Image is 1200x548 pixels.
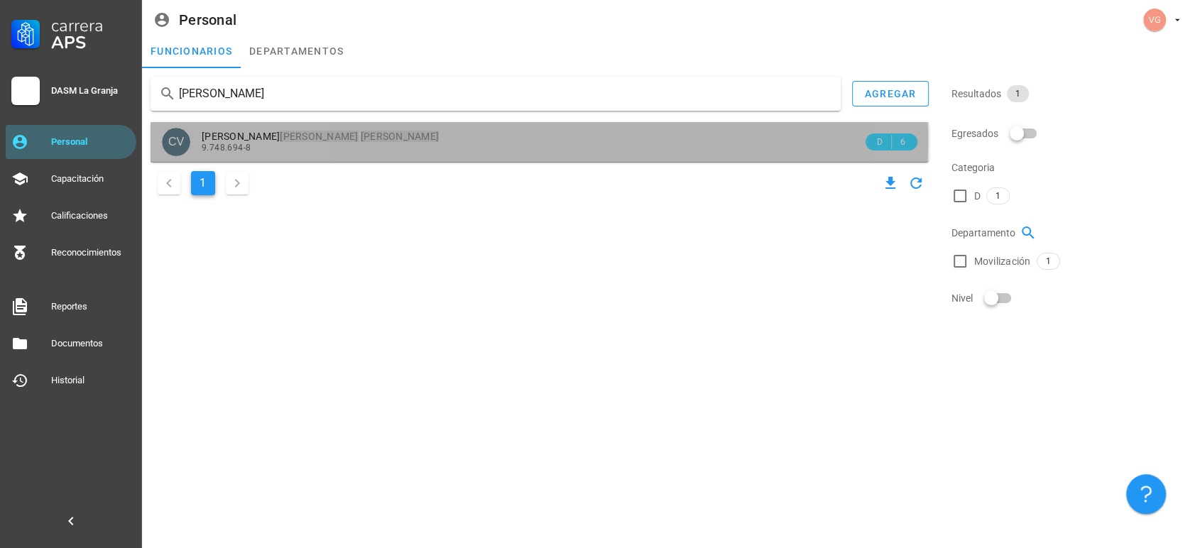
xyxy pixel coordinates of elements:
button: agregar [852,81,929,106]
mark: [PERSON_NAME] [361,131,439,142]
div: Resultados [951,77,1192,111]
div: Reconocimientos [51,247,131,258]
span: CV [168,128,184,156]
input: Buscar funcionarios… [179,82,812,105]
span: 6 [898,135,909,149]
span: 1 [1046,253,1051,269]
a: Reportes [6,290,136,324]
a: Reconocimientos [6,236,136,270]
span: D [874,135,885,149]
span: 1 [1015,85,1020,102]
span: D [974,189,981,203]
span: [PERSON_NAME] [202,131,439,142]
span: 9.748.694-8 [202,143,251,153]
div: Documentos [51,338,131,349]
div: agregar [864,88,917,99]
div: Capacitación [51,173,131,185]
a: Personal [6,125,136,159]
div: Nivel [951,281,1192,315]
a: Historial [6,363,136,398]
nav: Navegación de paginación [151,168,256,199]
a: Capacitación [6,162,136,196]
span: Movilización [974,254,1031,268]
div: APS [51,34,131,51]
button: Página actual, página 1 [191,171,215,195]
div: Carrera [51,17,131,34]
div: Egresados [951,116,1192,150]
a: departamentos [241,34,352,68]
div: Reportes [51,301,131,312]
mark: [PERSON_NAME] [280,131,358,142]
a: Documentos [6,327,136,361]
div: avatar [162,128,190,156]
div: Categoria [951,150,1192,185]
div: Personal [51,136,131,148]
a: Calificaciones [6,199,136,233]
div: Departamento [951,216,1192,250]
div: Historial [51,375,131,386]
div: Personal [179,12,236,28]
span: 1 [996,188,1000,204]
div: avatar [1143,9,1166,31]
div: DASM La Granja [51,85,131,97]
a: funcionarios [142,34,241,68]
div: Calificaciones [51,210,131,221]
